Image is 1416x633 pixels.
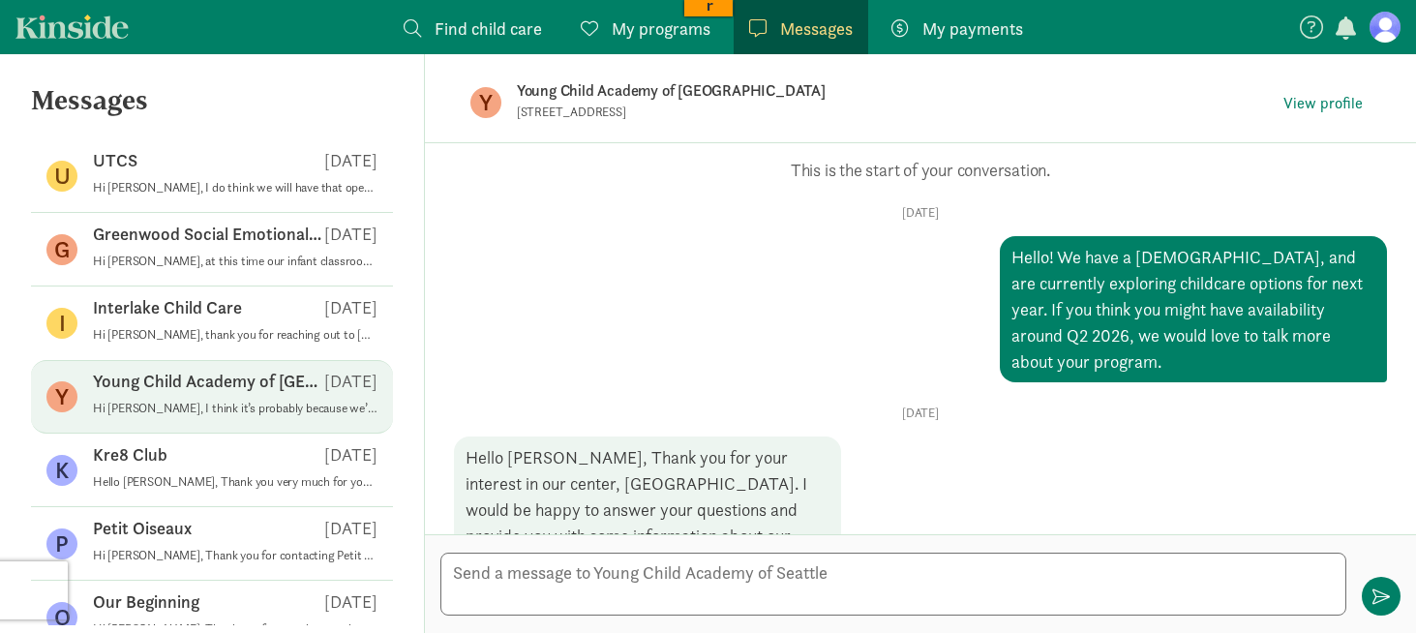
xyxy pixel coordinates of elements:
p: Petit Oiseaux [93,517,192,540]
p: [DATE] [324,590,377,614]
p: Hello [PERSON_NAME], Thank you very much for your interest in the Kre8 Club. We are currently ful... [93,474,377,490]
figure: P [46,528,77,559]
p: [DATE] [324,149,377,172]
p: [DATE] [454,406,1387,421]
p: [DATE] [324,370,377,393]
p: Young Child Academy of [GEOGRAPHIC_DATA] [93,370,324,393]
p: Hi [PERSON_NAME], thank you for reaching out to [GEOGRAPHIC_DATA]! // At this time, Interlake exp... [93,327,377,343]
div: Hello! We have a [DEMOGRAPHIC_DATA], and are currently exploring childcare options for next year.... [1000,236,1387,382]
p: [DATE] [454,205,1387,221]
p: Hi [PERSON_NAME], I do think we will have that opening! Please email me at [EMAIL_ADDRESS][DOMAIN... [93,180,377,196]
span: My payments [922,15,1023,42]
p: Hi [PERSON_NAME], at this time our infant classroom is full for that time period. We will have av... [93,254,377,269]
p: Young Child Academy of [GEOGRAPHIC_DATA] [517,77,1127,105]
p: [DATE] [324,223,377,246]
p: [DATE] [324,296,377,319]
figure: Y [46,381,77,412]
p: Kre8 Club [93,443,167,467]
span: My programs [612,15,710,42]
span: Find child care [435,15,542,42]
button: View profile [1276,90,1371,117]
p: Hi [PERSON_NAME], I think it’s probably because we’re messaging through the Kinside website. If y... [93,401,377,416]
span: Messages [780,15,853,42]
a: View profile [1276,89,1371,117]
figure: G [46,234,77,265]
span: View profile [1283,92,1363,115]
p: UTCS [93,149,137,172]
p: [DATE] [324,443,377,467]
figure: I [46,308,77,339]
p: This is the start of your conversation. [454,159,1387,182]
p: Interlake Child Care [93,296,242,319]
figure: Y [470,87,501,118]
p: Greenwood Social Emotional Childcare [93,223,324,246]
p: Our Beginning [93,590,199,614]
figure: K [46,455,77,486]
p: [STREET_ADDRESS] [517,105,991,120]
figure: U [46,161,77,192]
p: [DATE] [324,517,377,540]
p: Hi [PERSON_NAME], Thank you for contacting Petit Oiseaux! Yes absolutely, we will have an opening... [93,548,377,563]
a: Kinside [15,15,129,39]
